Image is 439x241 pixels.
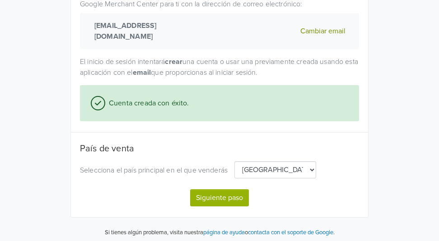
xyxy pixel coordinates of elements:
[165,57,182,66] strong: crear
[298,20,348,42] button: Cambiar email
[248,229,333,236] a: contacta con el soporte de Google
[203,229,245,236] a: página de ayuda
[105,228,335,237] p: Si tienes algún problema, visita nuestra o .
[105,98,189,109] span: Cuenta creada con éxito.
[133,68,151,77] strong: email
[190,189,249,206] button: Siguiente paso
[80,165,228,176] p: Selecciona el país principal en el que venderás
[80,143,359,154] h5: País de venta
[91,20,209,42] strong: [EMAIL_ADDRESS][DOMAIN_NAME]
[80,56,359,78] p: El inicio de sesión intentará una cuenta o usar una previamente creada usando esta aplicación con...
